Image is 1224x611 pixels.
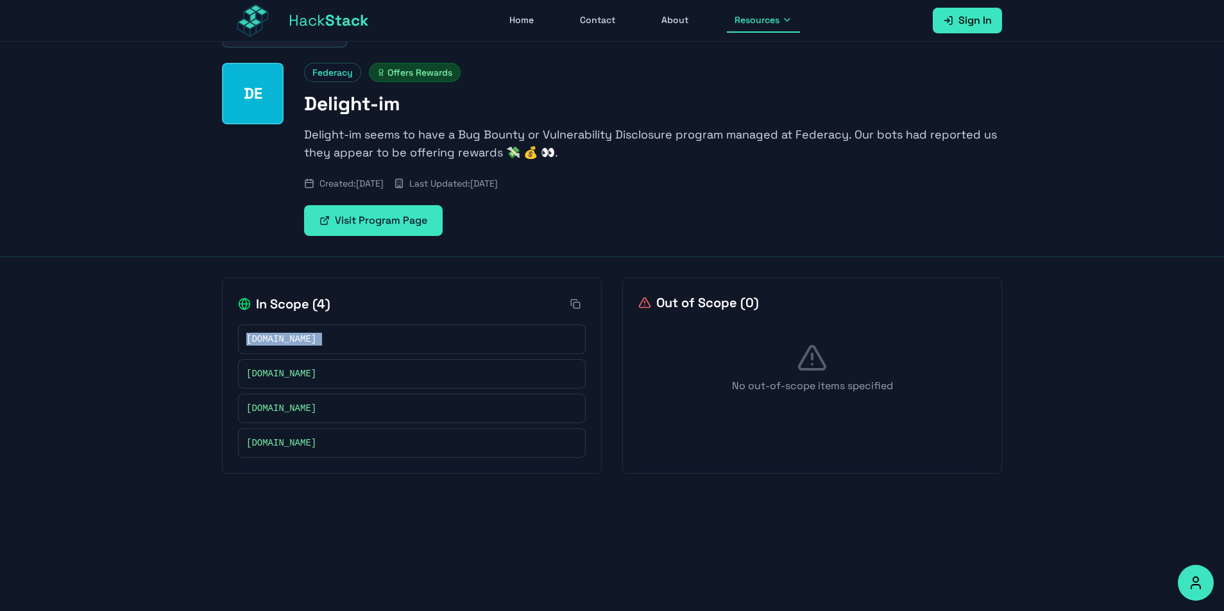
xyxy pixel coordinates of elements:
[572,8,623,33] a: Contact
[304,205,443,236] a: Visit Program Page
[246,333,316,346] span: [DOMAIN_NAME]
[638,378,986,394] p: No out-of-scope items specified
[246,367,316,380] span: [DOMAIN_NAME]
[238,295,330,313] h2: In Scope ( 4 )
[735,13,779,26] span: Resources
[246,402,316,415] span: [DOMAIN_NAME]
[727,8,800,33] button: Resources
[325,10,369,30] span: Stack
[502,8,541,33] a: Home
[409,177,498,190] span: Last Updated: [DATE]
[304,63,361,82] span: Federacy
[638,294,759,312] h2: Out of Scope ( 0 )
[304,92,1002,115] h1: Delight-im
[933,8,1002,33] a: Sign In
[319,177,384,190] span: Created: [DATE]
[1178,565,1214,601] button: Accessibility Options
[654,8,696,33] a: About
[565,294,586,314] button: Copy all in-scope items
[304,126,1002,162] p: Delight-im seems to have a Bug Bounty or Vulnerability Disclosure program managed at Federacy. Ou...
[246,437,316,449] span: [DOMAIN_NAME]
[222,63,284,124] div: Delight-im
[369,63,461,82] span: Offers Rewards
[289,10,369,31] span: Hack
[958,13,992,28] span: Sign In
